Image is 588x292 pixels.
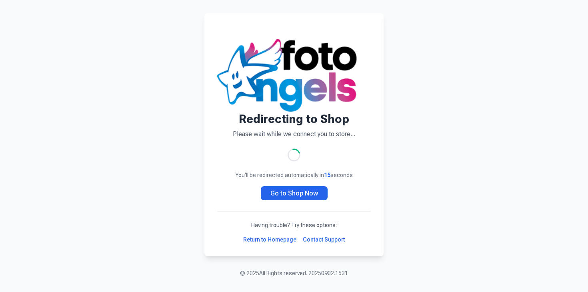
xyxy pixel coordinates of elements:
p: Please wait while we connect you to store... [217,129,371,139]
a: Go to Shop Now [261,186,328,200]
p: You'll be redirected automatically in seconds [217,171,371,179]
p: © 2025 All Rights reserved. 20250902.1531 [240,269,348,277]
a: Contact Support [303,236,345,244]
h1: Redirecting to Shop [217,112,371,126]
span: 15 [324,172,330,178]
p: Having trouble? Try these options: [217,221,371,229]
a: Return to Homepage [243,236,296,244]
